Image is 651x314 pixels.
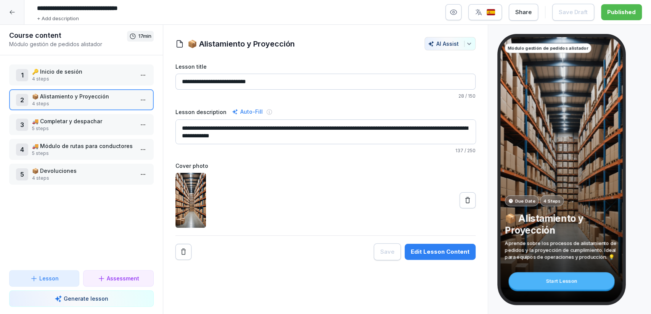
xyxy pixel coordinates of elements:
[175,162,476,170] label: Cover photo
[505,213,618,236] p: 📦 Alistamiento y Proyección
[9,114,154,135] div: 3🚚 Completar y despachar5 steps
[175,147,476,154] p: / 250
[32,175,134,182] p: 4 steps
[428,40,472,47] div: AI Assist
[505,240,618,261] p: Aprende sobre los procesos de alistamiento de pedidos y la proyección de cumplimiento. Ideal para...
[32,68,134,76] p: 🔑 Inicio de sesión
[374,243,401,260] button: Save
[32,117,134,125] p: 🚚 Completar y despachar
[32,150,134,157] p: 5 steps
[543,198,561,204] p: 4 Steps
[9,270,79,287] button: Lesson
[16,143,28,156] div: 4
[515,198,535,204] p: Due Date
[552,4,594,21] button: Save Draft
[32,100,134,107] p: 4 steps
[32,125,134,132] p: 5 steps
[9,64,154,85] div: 1🔑 Inicio de sesión4 steps
[175,244,191,260] button: Remove
[83,270,153,287] button: Assessment
[32,76,134,82] p: 4 steps
[515,8,532,16] div: Share
[138,32,151,40] p: 17 min
[230,107,264,116] div: Auto-Fill
[455,148,463,153] span: 137
[188,38,295,50] h1: 📦 Alistamiento y Proyección
[175,93,476,100] p: / 150
[32,92,134,100] p: 📦 Alistamiento y Proyección
[508,45,588,52] p: Módulo gestión de pedidos alistador
[64,295,108,303] p: Generate lesson
[9,290,154,307] button: Generate lesson
[9,89,154,110] div: 2📦 Alistamiento y Proyección4 steps
[380,248,394,256] div: Save
[486,9,495,16] img: es.svg
[9,31,127,40] h1: Course content
[32,142,134,150] p: 🚚 Módulo de rutas para conductores
[9,164,154,185] div: 5📦 Devoluciones4 steps
[411,248,469,256] div: Edit Lesson Content
[37,15,79,23] p: + Add description
[9,40,127,48] p: Módulo gestión de pedidos alistador
[458,93,464,99] span: 28
[32,167,134,175] p: 📦 Devoluciones
[424,37,476,50] button: AI Assist
[9,139,154,160] div: 4🚚 Módulo de rutas para conductores5 steps
[107,274,139,282] p: Assessment
[559,8,588,16] div: Save Draft
[16,69,28,81] div: 1
[39,274,59,282] p: Lesson
[405,244,476,260] button: Edit Lesson Content
[16,119,28,131] div: 3
[175,63,476,71] label: Lesson title
[175,108,227,116] label: Lesson description
[16,94,28,106] div: 2
[509,272,615,290] div: Start Lesson
[607,8,636,16] div: Published
[509,4,538,21] button: Share
[601,4,642,20] button: Published
[16,168,28,180] div: 5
